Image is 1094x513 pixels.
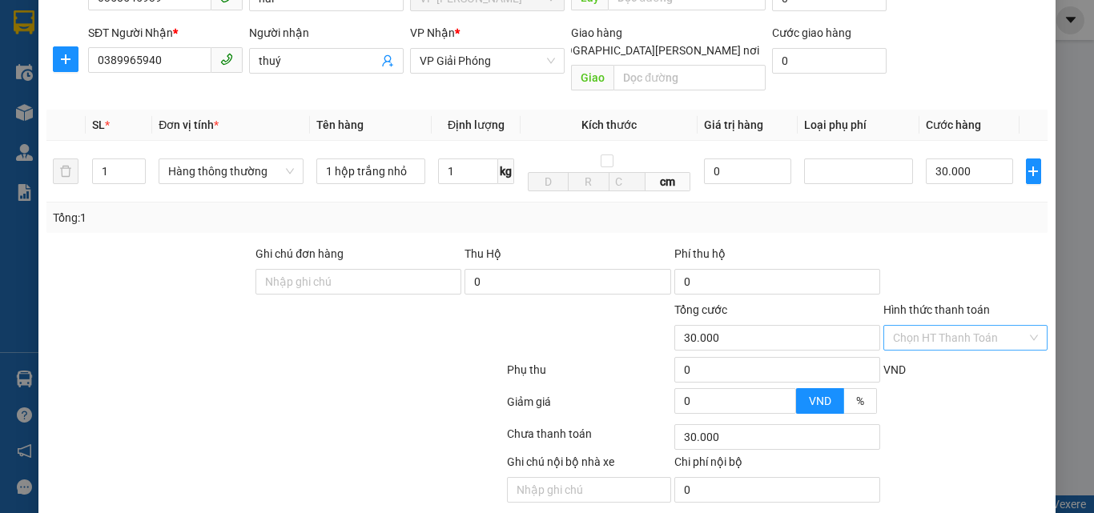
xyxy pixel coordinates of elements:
span: SL [92,118,105,131]
div: Giảm giá [505,393,673,421]
label: Cước giao hàng [772,26,851,39]
span: QT1110250930 [138,52,259,73]
input: Cước giao hàng [772,48,887,74]
input: Ghi chú đơn hàng [255,269,461,295]
input: R [568,172,609,191]
span: Giá trị hàng [704,118,763,131]
div: Ghi chú nội bộ nhà xe [507,453,671,477]
span: Thu Hộ [465,247,501,260]
button: plus [1026,158,1041,184]
span: plus [54,53,78,66]
strong: CÔNG TY TNHH VĨNH QUANG [37,13,123,65]
button: delete [53,158,78,184]
label: Ghi chú đơn hàng [255,247,344,260]
span: [GEOGRAPHIC_DATA][PERSON_NAME] nơi [541,42,766,59]
input: VD: Bàn, Ghế [316,158,425,184]
span: user-add [381,54,394,67]
span: plus [1027,165,1040,178]
span: VND [809,395,831,407]
label: Hình thức thanh toán [883,303,990,316]
span: Tên hàng [316,118,364,131]
input: Dọc đường [613,65,766,90]
span: % [856,395,864,407]
span: Định lượng [448,118,505,131]
strong: Hotline : 0889 23 23 23 [28,106,132,118]
span: VP Nhận [410,26,455,39]
span: cm [646,172,691,191]
span: Kích thước [581,118,637,131]
span: Đơn vị tính [159,118,219,131]
span: Giao [571,65,613,90]
input: D [528,172,569,191]
input: Nhập ghi chú [507,477,671,503]
div: Tổng: 1 [53,209,424,226]
span: Giao hàng [571,26,622,39]
span: VND [883,363,906,376]
button: plus [53,46,78,72]
div: Chưa thanh toán [505,425,673,453]
strong: PHIẾU GỬI HÀNG [40,68,121,102]
div: Phí thu hộ [674,245,880,269]
span: Hàng thông thường [168,159,294,183]
span: kg [498,158,514,184]
span: VP Giải Phóng [420,49,555,73]
img: logo [8,45,22,120]
div: Phụ thu [505,361,673,389]
input: 0 [704,158,791,184]
span: Tổng cước [674,303,727,316]
div: Người nhận [249,24,404,42]
input: C [609,172,646,191]
span: phone [220,53,233,66]
div: Chi phí nội bộ [674,453,880,477]
span: Cước hàng [926,118,981,131]
div: SĐT Người Nhận [88,24,243,42]
th: Loại phụ phí [798,110,919,141]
